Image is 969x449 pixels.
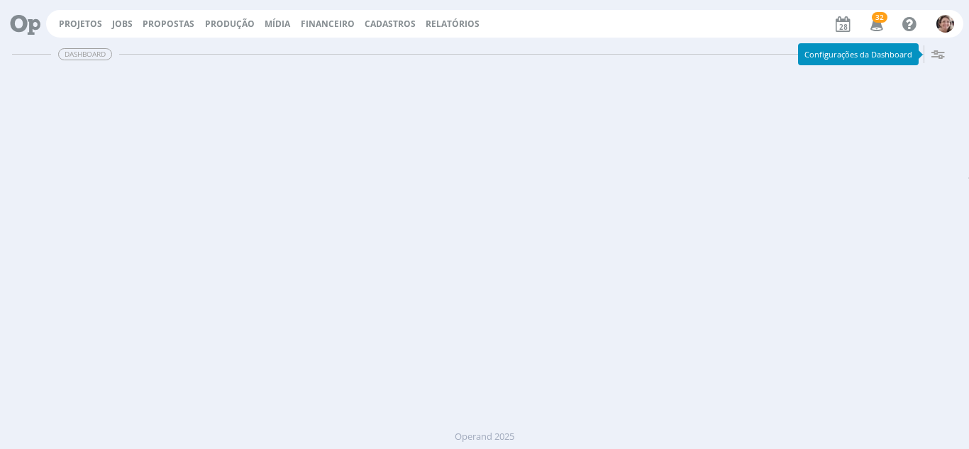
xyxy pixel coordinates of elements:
span: Dashboard [58,48,112,60]
a: Mídia [265,18,290,30]
span: 32 [872,12,887,23]
a: Relatórios [426,18,480,30]
a: Projetos [59,18,102,30]
span: Propostas [143,18,194,30]
button: Relatórios [421,18,484,30]
button: Mídia [260,18,294,30]
button: 32 [861,11,890,37]
a: Jobs [112,18,133,30]
img: A [936,15,954,33]
a: Produção [205,18,255,30]
button: Jobs [108,18,137,30]
button: A [936,11,955,36]
button: Financeiro [297,18,359,30]
button: Produção [201,18,259,30]
button: Propostas [138,18,199,30]
div: Configurações da Dashboard [798,43,919,65]
span: Cadastros [365,18,416,30]
button: Cadastros [360,18,420,30]
button: Projetos [55,18,106,30]
a: Financeiro [301,18,355,30]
